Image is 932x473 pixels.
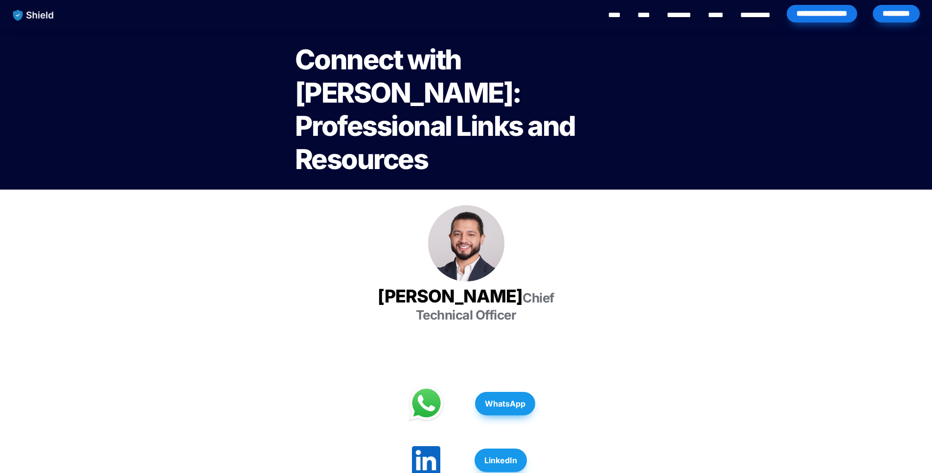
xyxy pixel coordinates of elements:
[475,387,535,420] a: WhatsApp
[8,5,59,25] img: website logo
[295,43,580,176] span: Connect with [PERSON_NAME]: Professional Links and Resources
[484,455,517,465] strong: LinkedIn
[378,285,523,307] span: [PERSON_NAME]
[475,392,535,415] button: WhatsApp
[485,399,525,408] strong: WhatsApp
[475,449,527,472] button: LinkedIn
